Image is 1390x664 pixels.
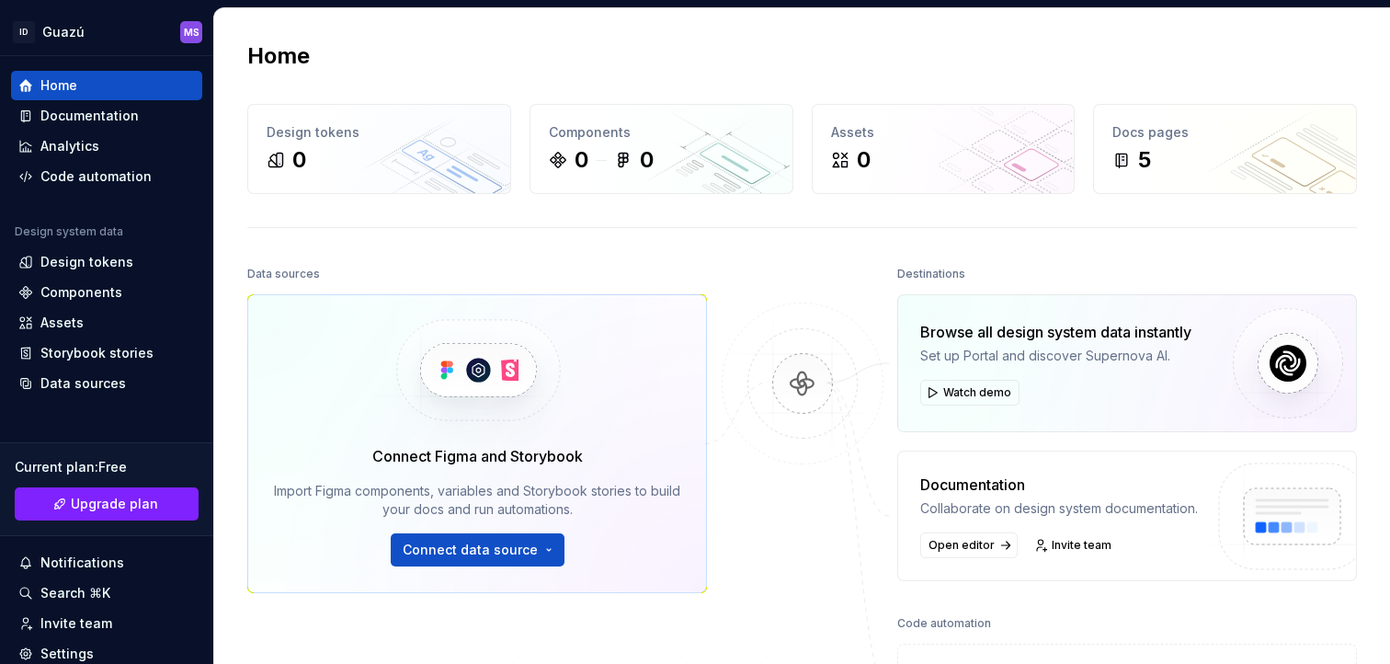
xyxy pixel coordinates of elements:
div: Documentation [920,474,1198,496]
div: Settings [40,645,94,663]
a: Home [11,71,202,100]
div: Current plan : Free [15,458,199,476]
span: Open editor [929,538,995,553]
div: 0 [857,145,871,175]
div: Home [40,76,77,95]
div: Set up Portal and discover Supernova AI. [920,347,1191,365]
span: Upgrade plan [71,495,158,513]
div: Design system data [15,224,123,239]
h2: Home [247,41,310,71]
div: Search ⌘K [40,584,110,602]
div: Docs pages [1112,123,1338,142]
a: Analytics [11,132,202,161]
a: Storybook stories [11,338,202,368]
div: Assets [831,123,1056,142]
div: Collaborate on design system documentation. [920,499,1198,518]
div: 5 [1138,145,1151,175]
button: Upgrade plan [15,487,199,521]
div: Assets [40,314,84,332]
div: Components [40,283,122,302]
span: Invite team [1052,538,1111,553]
a: Data sources [11,369,202,398]
span: Connect data source [403,541,538,559]
div: Data sources [247,261,320,287]
div: Design tokens [267,123,492,142]
a: Components [11,278,202,307]
button: Connect data source [391,533,564,567]
div: Data sources [40,374,126,393]
a: Design tokens [11,247,202,277]
div: Destinations [897,261,965,287]
div: Import Figma components, variables and Storybook stories to build your docs and run automations. [274,482,680,519]
div: Notifications [40,554,124,572]
div: Browse all design system data instantly [920,321,1191,343]
a: Docs pages5 [1093,104,1357,194]
a: Invite team [11,609,202,638]
a: Open editor [920,532,1018,558]
div: Code automation [897,611,991,636]
div: MS [184,25,199,40]
button: Notifications [11,548,202,578]
div: Invite team [40,614,112,633]
a: Code automation [11,162,202,191]
button: Watch demo [920,380,1020,406]
a: Assets [11,308,202,338]
div: Storybook stories [40,344,154,362]
div: Design tokens [40,253,133,271]
div: Analytics [40,137,99,155]
div: ID [13,21,35,43]
div: Guazú [42,23,85,41]
a: Documentation [11,101,202,131]
div: 0 [640,145,654,175]
div: 0 [292,145,306,175]
a: Invite team [1029,532,1120,558]
a: Components00 [530,104,793,194]
div: Code automation [40,167,152,186]
span: Watch demo [943,385,1011,400]
button: IDGuazúMS [4,12,210,52]
a: Assets0 [812,104,1076,194]
div: 0 [575,145,588,175]
a: Design tokens0 [247,104,511,194]
div: Documentation [40,107,139,125]
div: Components [549,123,774,142]
div: Connect Figma and Storybook [372,445,583,467]
button: Search ⌘K [11,578,202,608]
